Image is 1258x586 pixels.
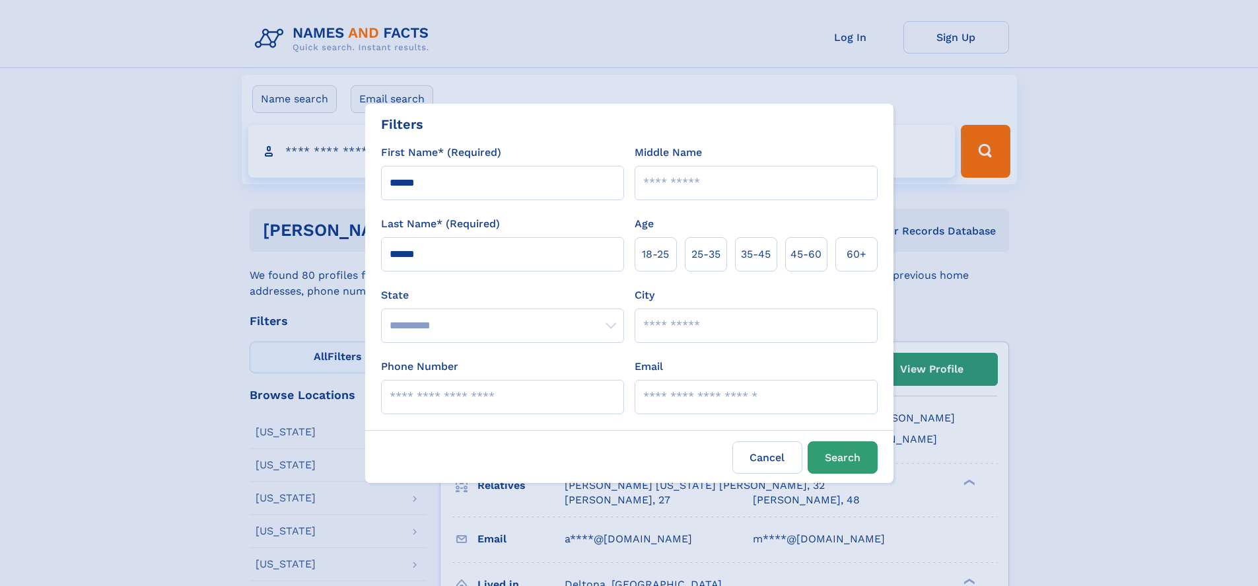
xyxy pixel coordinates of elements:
button: Search [808,441,878,474]
label: Last Name* (Required) [381,216,500,232]
span: 45‑60 [790,246,821,262]
span: 35‑45 [741,246,771,262]
span: 18‑25 [642,246,669,262]
label: City [635,287,654,303]
label: Middle Name [635,145,702,161]
label: State [381,287,624,303]
label: First Name* (Required) [381,145,501,161]
label: Email [635,359,663,375]
label: Phone Number [381,359,458,375]
label: Cancel [732,441,802,474]
label: Age [635,216,654,232]
div: Filters [381,114,423,134]
span: 60+ [847,246,866,262]
span: 25‑35 [691,246,720,262]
